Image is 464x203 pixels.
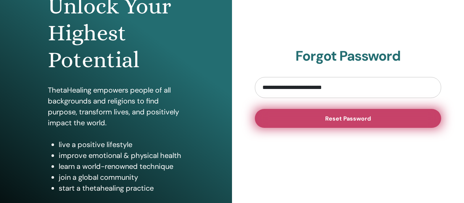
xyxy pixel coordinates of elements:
li: improve emotional & physical health [59,150,185,161]
li: join a global community [59,172,185,183]
li: live a positive lifestyle [59,139,185,150]
p: ThetaHealing empowers people of all backgrounds and religions to find purpose, transform lives, a... [48,85,185,128]
span: Reset Password [325,115,371,122]
li: start a thetahealing practice [59,183,185,194]
h2: Forgot Password [255,48,441,65]
li: learn a world-renowned technique [59,161,185,172]
button: Reset Password [255,109,441,128]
